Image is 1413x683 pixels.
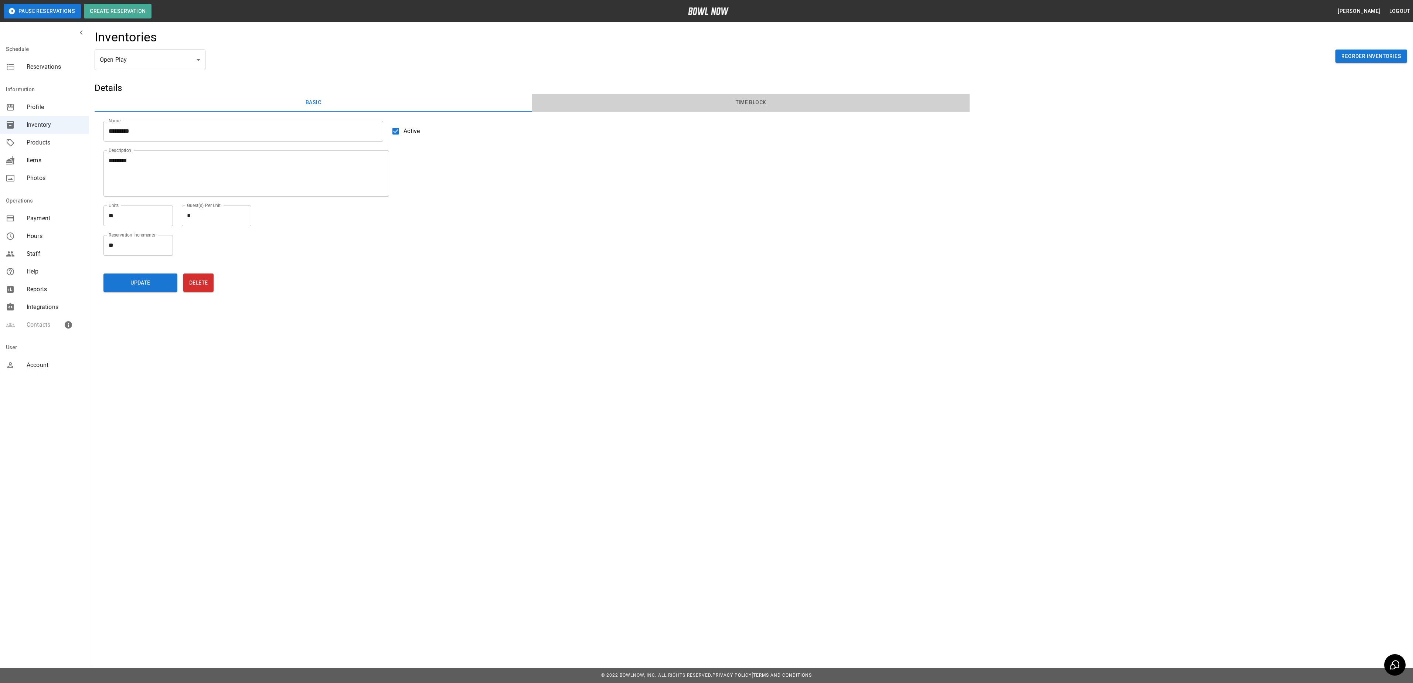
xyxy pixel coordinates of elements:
button: Reorder Inventories [1335,50,1407,63]
span: Items [27,156,83,165]
img: logo [688,7,729,15]
span: Payment [27,214,83,223]
div: basic tabs example [95,94,970,112]
span: Account [27,361,83,370]
button: Pause Reservations [4,4,81,18]
button: Delete [183,273,214,292]
span: Integrations [27,303,83,312]
span: Active [404,127,420,136]
button: Create Reservation [84,4,151,18]
span: Profile [27,103,83,112]
button: Update [103,273,177,292]
a: Terms and Conditions [753,673,812,678]
span: Inventory [27,120,83,129]
button: [PERSON_NAME] [1335,4,1383,18]
div: Open Play [95,50,205,70]
span: Staff [27,249,83,258]
span: Reservations [27,62,83,71]
button: Time Block [532,94,970,112]
a: Privacy Policy [712,673,752,678]
span: © 2022 BowlNow, Inc. All Rights Reserved. [601,673,712,678]
button: Logout [1386,4,1413,18]
span: Hours [27,232,83,241]
span: Photos [27,174,83,183]
span: Reports [27,285,83,294]
span: Products [27,138,83,147]
button: Basic [95,94,532,112]
h4: Inventories [95,30,157,45]
span: Help [27,267,83,276]
h5: Details [95,82,970,94]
